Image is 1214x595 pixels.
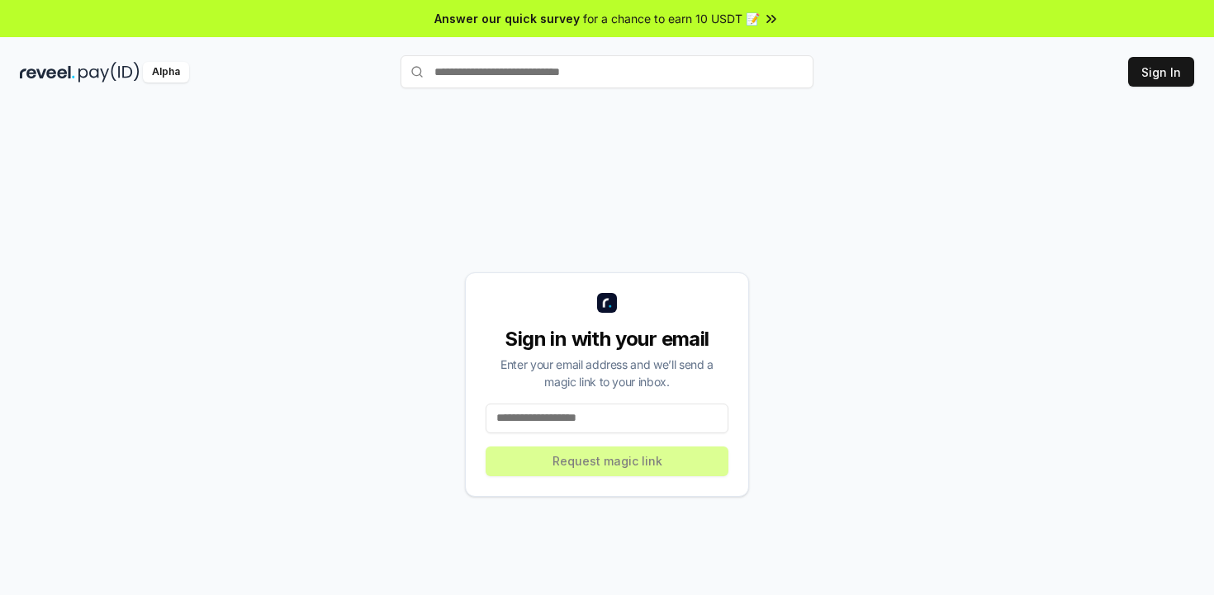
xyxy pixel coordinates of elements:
div: Alpha [143,62,189,83]
img: reveel_dark [20,62,75,83]
div: Sign in with your email [486,326,728,352]
div: Enter your email address and we’ll send a magic link to your inbox. [486,356,728,390]
button: Sign In [1128,57,1194,87]
span: Answer our quick survey [434,10,580,27]
img: logo_small [597,293,617,313]
img: pay_id [78,62,140,83]
span: for a chance to earn 10 USDT 📝 [583,10,760,27]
